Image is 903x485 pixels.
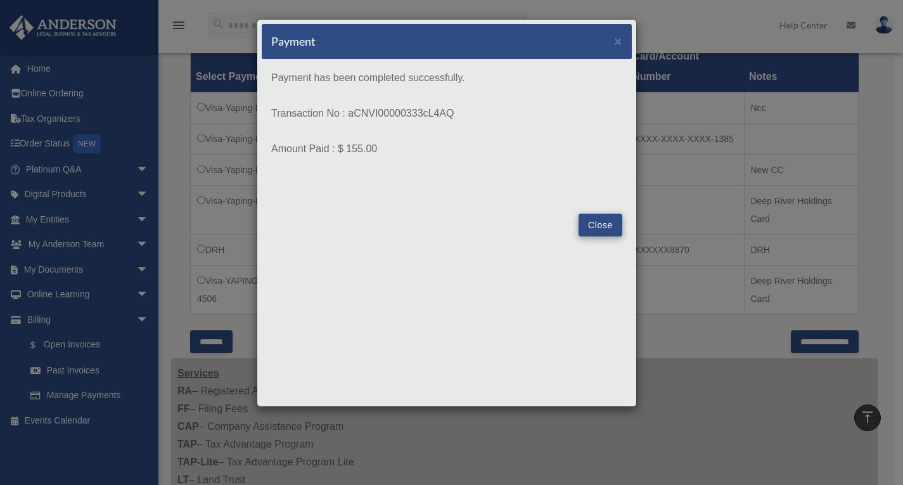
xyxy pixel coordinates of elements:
p: Transaction No : aCNVI00000333cL4AQ [271,105,622,122]
h5: Payment [271,34,316,49]
p: Amount Paid : $ 155.00 [271,140,622,158]
button: Close [614,34,622,48]
span: × [614,34,622,48]
p: Payment has been completed successfully. [271,69,622,87]
button: Close [579,214,622,236]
